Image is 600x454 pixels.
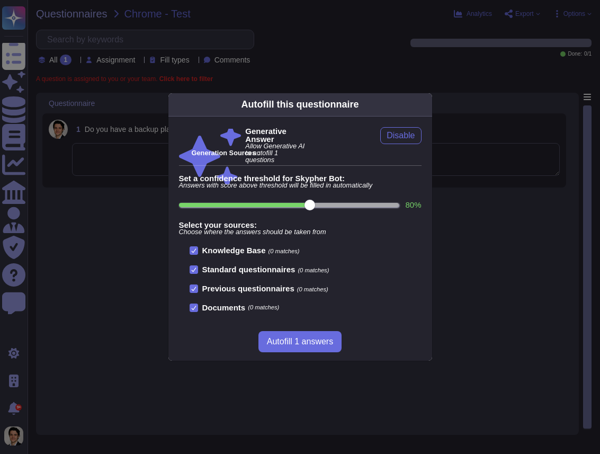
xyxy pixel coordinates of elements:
span: Autofill 1 answers [267,337,333,346]
span: (0 matches) [248,305,279,310]
b: Standard questionnaires [202,265,295,274]
b: Previous questionnaires [202,284,294,293]
span: (0 matches) [298,267,329,273]
span: Allow Generative AI to autofill 1 questions [245,143,308,163]
span: (0 matches) [297,286,328,292]
div: Autofill this questionnaire [241,97,359,112]
b: Set a confidence threshold for Skypher Bot: [179,174,422,182]
span: Answers with score above threshold will be filled in automatically [179,182,422,189]
b: Select your sources: [179,221,422,229]
b: Generation Sources : [192,149,260,157]
span: (0 matches) [268,248,300,254]
b: Knowledge Base [202,246,266,255]
span: Choose where the answers should be taken from [179,229,422,236]
b: Generative Answer [245,127,308,143]
button: Autofill 1 answers [258,331,342,352]
label: 80 % [405,201,421,209]
span: Disable [387,131,415,140]
b: Documents [202,304,246,311]
button: Disable [380,127,421,144]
